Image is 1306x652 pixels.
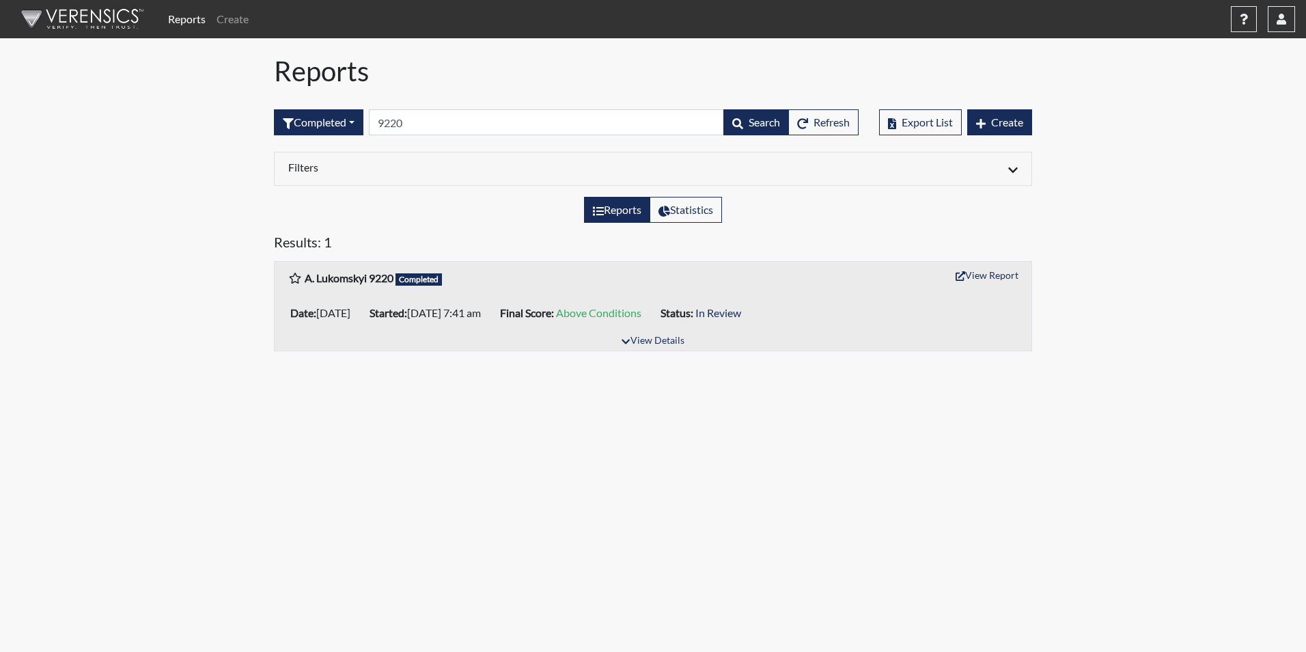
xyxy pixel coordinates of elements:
[902,116,953,128] span: Export List
[556,306,641,319] span: Above Conditions
[788,109,859,135] button: Refresh
[274,55,1032,87] h1: Reports
[288,161,643,174] h6: Filters
[723,109,789,135] button: Search
[814,116,850,128] span: Refresh
[370,306,407,319] b: Started:
[285,302,364,324] li: [DATE]
[274,234,1032,256] h5: Results: 1
[274,109,363,135] div: Filter by interview status
[967,109,1032,135] button: Create
[163,5,211,33] a: Reports
[211,5,254,33] a: Create
[278,161,1028,177] div: Click to expand/collapse filters
[695,306,741,319] span: In Review
[500,306,554,319] b: Final Score:
[274,109,363,135] button: Completed
[991,116,1023,128] span: Create
[949,264,1025,286] button: View Report
[290,306,316,319] b: Date:
[369,109,724,135] input: Search by Registration ID, Interview Number, or Investigation Name.
[749,116,780,128] span: Search
[364,302,495,324] li: [DATE] 7:41 am
[661,306,693,319] b: Status:
[650,197,722,223] label: View statistics about completed interviews
[584,197,650,223] label: View the list of reports
[615,332,690,351] button: View Details
[305,271,393,284] b: A. Lukomskyi 9220
[395,273,442,286] span: Completed
[879,109,962,135] button: Export List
